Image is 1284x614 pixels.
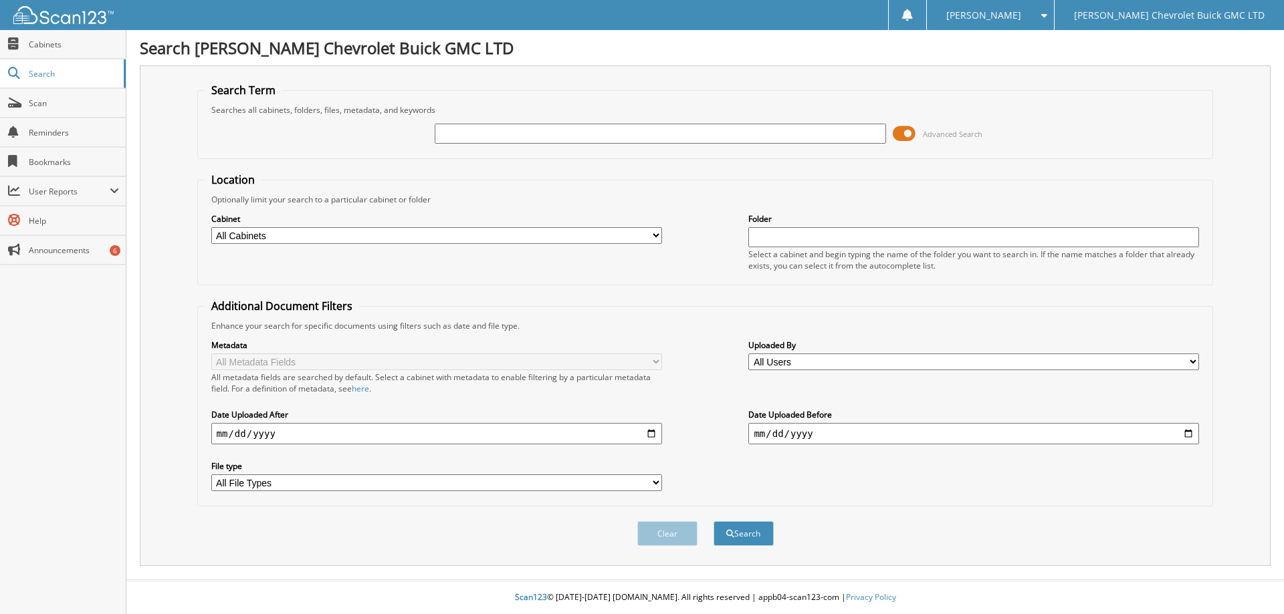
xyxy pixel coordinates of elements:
div: All metadata fields are searched by default. Select a cabinet with metadata to enable filtering b... [211,371,662,394]
label: Folder [748,213,1199,224]
span: User Reports [29,186,110,197]
span: Search [29,68,117,80]
legend: Additional Document Filters [205,299,359,313]
div: Enhance your search for specific documents using filters such as date and file type. [205,320,1206,331]
div: Select a cabinet and begin typing the name of the folder you want to search in. If the name match... [748,249,1199,271]
label: Date Uploaded After [211,409,662,420]
input: end [748,423,1199,444]
input: start [211,423,662,444]
h1: Search [PERSON_NAME] Chevrolet Buick GMC LTD [140,37,1271,59]
legend: Location [205,172,261,187]
span: Scan123 [515,591,547,603]
div: 6 [110,245,120,256]
span: [PERSON_NAME] Chevrolet Buick GMC LTD [1074,11,1265,19]
div: Optionally limit your search to a particular cabinet or folder [205,194,1206,205]
div: Searches all cabinets, folders, files, metadata, and keywords [205,104,1206,116]
span: Scan [29,98,119,109]
label: Date Uploaded Before [748,409,1199,420]
label: Cabinet [211,213,662,224]
span: Cabinets [29,39,119,50]
legend: Search Term [205,83,282,98]
a: here [352,383,369,394]
label: File type [211,460,662,472]
span: Announcements [29,245,119,256]
a: Privacy Policy [846,591,896,603]
span: Help [29,215,119,226]
span: Reminders [29,127,119,138]
button: Clear [637,521,698,546]
label: Uploaded By [748,339,1199,351]
div: © [DATE]-[DATE] [DOMAIN_NAME]. All rights reserved | appb04-scan123-com | [126,581,1284,614]
span: Advanced Search [923,129,982,139]
span: Bookmarks [29,156,119,168]
label: Metadata [211,339,662,351]
span: [PERSON_NAME] [946,11,1021,19]
button: Search [714,521,774,546]
img: scan123-logo-white.svg [13,6,114,24]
